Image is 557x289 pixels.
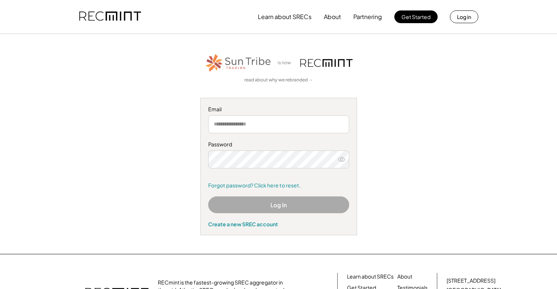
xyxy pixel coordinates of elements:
button: Learn about SRECs [258,9,312,24]
img: STT_Horizontal_Logo%2B-%2BColor.png [205,53,272,73]
img: recmint-logotype%403x.png [300,59,353,67]
div: Password [208,141,349,148]
a: Learn about SRECs [347,273,394,280]
button: About [324,9,341,24]
button: Partnering [353,9,382,24]
button: Get Started [394,10,438,23]
div: [STREET_ADDRESS] [447,277,495,285]
a: Forgot password? Click here to reset. [208,182,349,189]
div: Email [208,106,349,113]
a: read about why we rebranded → [244,77,313,83]
img: recmint-logotype%403x.png [79,4,141,29]
div: Create a new SREC account [208,221,349,227]
div: is now [276,60,297,66]
button: Log In [208,196,349,213]
button: Log in [450,10,478,23]
a: About [397,273,412,280]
